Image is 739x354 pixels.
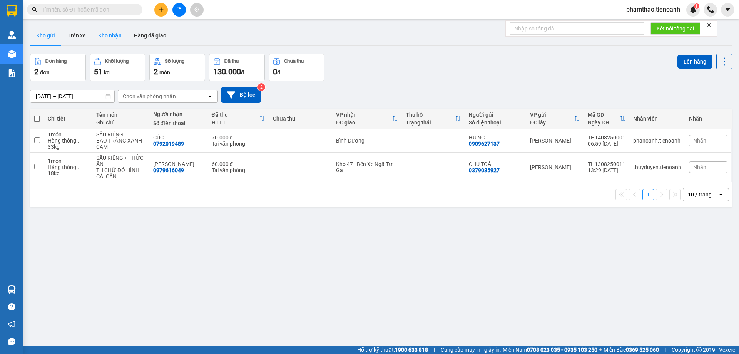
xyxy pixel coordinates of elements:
[153,111,204,117] div: Người nhận
[30,54,86,81] button: Đơn hàng2đơn
[48,138,89,144] div: Hàng thông thường
[104,69,110,75] span: kg
[212,134,265,141] div: 70.000 đ
[165,59,184,64] div: Số lượng
[149,54,205,81] button: Số lượng2món
[599,348,602,351] span: ⚪️
[76,164,81,170] span: ...
[402,109,465,129] th: Toggle SortBy
[48,164,89,170] div: Hàng thông thường
[159,7,164,12] span: plus
[721,3,734,17] button: caret-down
[212,141,265,147] div: Tại văn phòng
[194,7,199,12] span: aim
[8,320,15,328] span: notification
[212,119,259,126] div: HTTT
[213,67,241,76] span: 130.000
[626,347,659,353] strong: 0369 525 060
[153,141,184,147] div: 0792019489
[94,67,102,76] span: 51
[105,59,129,64] div: Khối lượng
[469,167,500,173] div: 0379035927
[718,191,724,198] svg: open
[76,138,81,144] span: ...
[336,112,392,118] div: VP nhận
[694,3,699,9] sup: 1
[30,90,114,102] input: Select a date range.
[153,120,204,126] div: Số điện thoại
[336,119,392,126] div: ĐC giao
[688,191,712,198] div: 10 / trang
[176,7,182,12] span: file-add
[693,138,706,144] span: Nhãn
[642,189,654,200] button: 1
[48,144,89,150] div: 33 kg
[90,54,145,81] button: Khối lượng51kg
[8,50,16,58] img: warehouse-icon
[469,112,522,118] div: Người gửi
[96,155,145,167] div: SẦU RIÊNG + THỨC ĂN
[172,3,186,17] button: file-add
[584,109,629,129] th: Toggle SortBy
[706,22,712,28] span: close
[208,109,269,129] th: Toggle SortBy
[530,164,580,170] div: [PERSON_NAME]
[7,5,17,17] img: logo-vxr
[724,6,731,13] span: caret-down
[212,161,265,167] div: 60.000 đ
[588,134,625,141] div: TH1408250001
[657,24,694,33] span: Kết nối tổng đài
[434,346,435,354] span: |
[336,161,398,173] div: Kho 47 - Bến Xe Ngã Tư Ga
[620,5,686,14] span: phamthao.tienoanh
[633,116,681,122] div: Nhân viên
[395,347,428,353] strong: 1900 633 818
[159,69,170,75] span: món
[441,346,501,354] span: Cung cấp máy in - giấy in:
[357,346,428,354] span: Hỗ trợ kỹ thuật:
[633,164,681,170] div: thuyduyen.tienoanh
[332,109,402,129] th: Toggle SortBy
[257,83,265,91] sup: 2
[96,112,145,118] div: Tên món
[406,119,455,126] div: Trạng thái
[696,347,702,352] span: copyright
[241,69,244,75] span: đ
[503,346,597,354] span: Miền Nam
[209,54,265,81] button: Đã thu130.000đ
[588,119,619,126] div: Ngày ĐH
[693,164,706,170] span: Nhãn
[8,69,16,77] img: solution-icon
[212,112,259,118] div: Đã thu
[406,112,455,118] div: Thu hộ
[96,119,145,126] div: Ghi chú
[588,161,625,167] div: TH1308250011
[48,170,89,176] div: 18 kg
[224,59,239,64] div: Đã thu
[153,134,204,141] div: CÚC
[34,67,38,76] span: 2
[707,6,714,13] img: phone-icon
[30,26,61,45] button: Kho gửi
[604,346,659,354] span: Miền Bắc
[336,138,398,144] div: Bình Dương
[633,138,681,144] div: phanoanh.tienoanh
[588,167,625,173] div: 13:29 [DATE]
[269,54,324,81] button: Chưa thu0đ
[128,26,172,45] button: Hàng đã giao
[221,87,261,103] button: Bộ lọc
[277,69,280,75] span: đ
[96,167,145,180] div: TH CHỮ ĐỎ HÌNH CÁI CÂN
[469,141,500,147] div: 0909627137
[32,7,37,12] span: search
[92,26,128,45] button: Kho nhận
[284,59,304,64] div: Chưa thu
[123,92,176,100] div: Chọn văn phòng nhận
[8,31,16,39] img: warehouse-icon
[469,134,522,141] div: HƯNG
[510,22,644,35] input: Nhập số tổng đài
[48,131,89,138] div: 1 món
[530,138,580,144] div: [PERSON_NAME]
[45,59,67,64] div: Đơn hàng
[526,109,584,129] th: Toggle SortBy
